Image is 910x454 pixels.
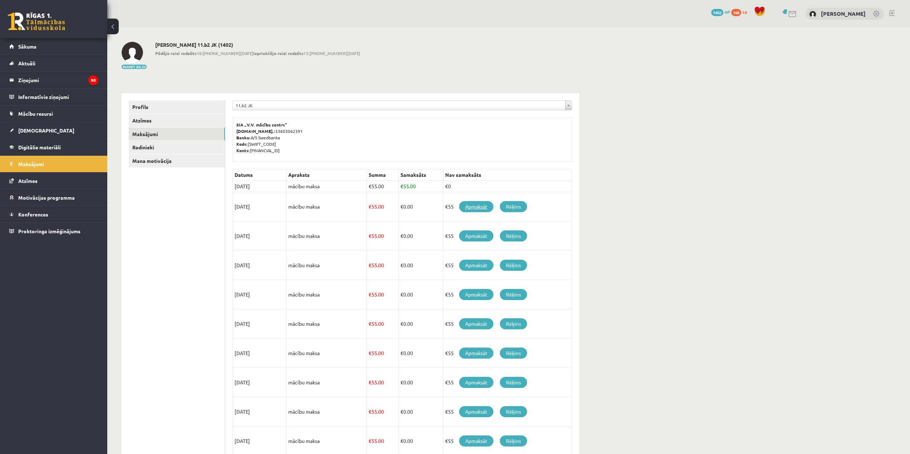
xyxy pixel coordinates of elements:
td: 0.00 [398,339,443,368]
span: € [369,408,372,415]
th: Datums [233,169,286,181]
a: Apmaksāt [459,260,493,271]
a: Rēķins [500,348,527,359]
span: Digitālie materiāli [18,144,61,150]
td: €55 [443,309,572,339]
td: €55 [443,251,572,280]
td: 55.00 [367,397,399,426]
a: Rēķins [500,230,527,241]
span: 11.b2 JK [236,101,562,110]
th: Samaksāts [398,169,443,181]
span: € [400,291,403,298]
td: 55.00 [367,221,399,251]
a: Maksājumi [9,156,98,172]
a: Motivācijas programma [9,189,98,206]
a: Mācību resursi [9,105,98,122]
td: 55.00 [367,251,399,280]
span: € [400,408,403,415]
span: 1402 [711,9,723,16]
a: Aktuāli [9,55,98,71]
a: Rēķins [500,435,527,446]
a: Radinieki [129,141,225,154]
td: [DATE] [233,251,286,280]
td: €0 [443,181,572,192]
td: 0.00 [398,309,443,339]
td: 55.00 [367,192,399,221]
a: Atzīmes [9,173,98,189]
a: Mana motivācija [129,154,225,168]
span: € [369,203,372,210]
td: mācību maksa [286,368,367,397]
a: Rēķins [500,289,527,300]
a: 11.b2 JK [233,101,572,110]
a: Maksājumi [129,128,225,141]
td: 0.00 [398,368,443,397]
b: Kods: [236,141,248,147]
span: Konferences [18,211,48,218]
span: 168 [731,9,741,16]
td: [DATE] [233,192,286,221]
a: Rīgas 1. Tālmācības vidusskola [8,13,65,30]
span: 18:[PHONE_NUMBER][DATE] 15:[PHONE_NUMBER][DATE] [155,50,360,56]
a: Apmaksāt [459,406,493,417]
span: € [400,320,403,327]
td: [DATE] [233,280,286,309]
td: 55.00 [398,181,443,192]
td: mācību maksa [286,339,367,368]
b: Iepriekšējo reizi redzēts [253,50,304,56]
a: Sākums [9,38,98,55]
a: Rēķins [500,201,527,212]
td: mācību maksa [286,397,367,426]
span: € [400,183,403,189]
span: mP [724,9,730,15]
td: €55 [443,397,572,426]
button: Mainīt bildi [122,65,147,69]
i: 90 [88,75,98,85]
td: [DATE] [233,397,286,426]
td: 0.00 [398,221,443,251]
img: Liena Lūsīte [809,11,816,18]
a: Proktoringa izmēģinājums [9,223,98,239]
td: [DATE] [233,309,286,339]
span: € [369,291,372,298]
span: Motivācijas programma [18,194,75,201]
td: 55.00 [367,280,399,309]
th: Summa [367,169,399,181]
a: Digitālie materiāli [9,139,98,155]
legend: Ziņojumi [18,72,98,88]
td: €55 [443,221,572,251]
span: € [369,379,372,385]
a: Rēķins [500,318,527,329]
legend: Informatīvie ziņojumi [18,89,98,105]
h2: [PERSON_NAME] 11.b2 JK (1402) [155,42,360,48]
b: SIA „V.V. mācību centrs” [236,122,287,128]
span: € [400,438,403,444]
p: 53603062391 A/S Swedbanka [SWIFT_CODE] [FINANCIAL_ID] [236,121,568,154]
td: €55 [443,339,572,368]
span: Aktuāli [18,60,35,66]
a: [DEMOGRAPHIC_DATA] [9,122,98,139]
a: Profils [129,100,225,114]
td: 55.00 [367,181,399,192]
span: xp [742,9,747,15]
td: €55 [443,280,572,309]
a: Apmaksāt [459,435,493,446]
b: Konts: [236,148,250,153]
legend: Maksājumi [18,156,98,172]
th: Nav samaksāts [443,169,572,181]
span: Sākums [18,43,36,50]
td: mācību maksa [286,181,367,192]
a: Atzīmes [129,114,225,127]
span: € [369,438,372,444]
td: 0.00 [398,192,443,221]
td: €55 [443,192,572,221]
span: € [400,379,403,385]
span: Proktoringa izmēģinājums [18,228,80,234]
th: Apraksts [286,169,367,181]
a: Konferences [9,206,98,223]
a: Apmaksāt [459,289,493,300]
a: 1402 mP [711,9,730,15]
td: [DATE] [233,181,286,192]
td: [DATE] [233,339,286,368]
td: 0.00 [398,397,443,426]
